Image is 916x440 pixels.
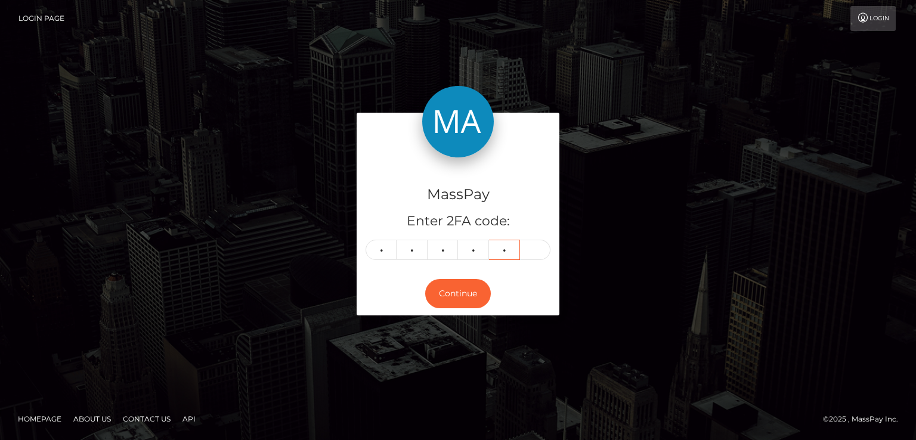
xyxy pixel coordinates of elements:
[18,6,64,31] a: Login Page
[366,184,550,205] h4: MassPay
[69,410,116,428] a: About Us
[425,279,491,308] button: Continue
[850,6,896,31] a: Login
[823,413,907,426] div: © 2025 , MassPay Inc.
[118,410,175,428] a: Contact Us
[178,410,200,428] a: API
[13,410,66,428] a: Homepage
[366,212,550,231] h5: Enter 2FA code:
[422,86,494,157] img: MassPay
